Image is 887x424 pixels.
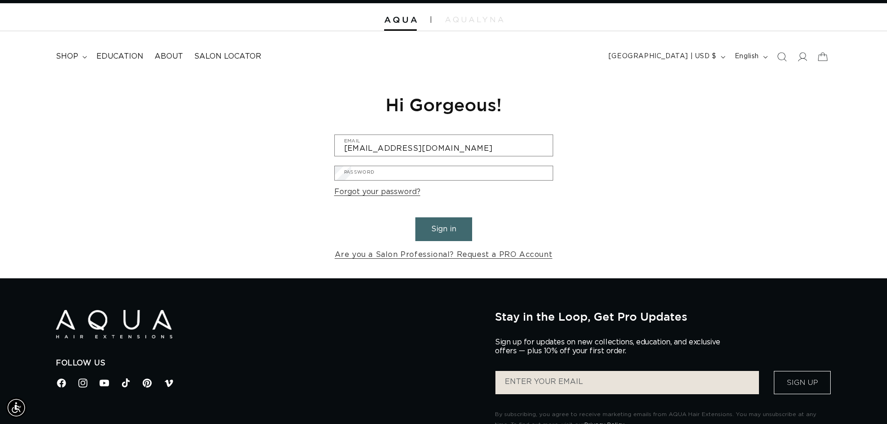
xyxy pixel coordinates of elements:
h1: Hi Gorgeous! [334,93,553,116]
a: Education [91,46,149,67]
input: ENTER YOUR EMAIL [495,371,759,394]
button: [GEOGRAPHIC_DATA] | USD $ [603,48,729,66]
h2: Follow Us [56,358,481,368]
p: Sign up for updates on new collections, education, and exclusive offers — plus 10% off your first... [495,338,728,356]
iframe: Chat Widget [763,323,887,424]
img: aqualyna.com [445,17,503,22]
span: About [155,52,183,61]
span: [GEOGRAPHIC_DATA] | USD $ [609,52,717,61]
a: About [149,46,189,67]
button: Sign in [415,217,472,241]
summary: shop [50,46,91,67]
a: Are you a Salon Professional? Request a PRO Account [335,248,553,262]
span: English [735,52,759,61]
div: Accessibility Menu [6,397,27,418]
img: Aqua Hair Extensions [384,17,417,23]
button: English [729,48,772,66]
span: Education [96,52,143,61]
span: shop [56,52,78,61]
a: Forgot your password? [334,185,420,199]
summary: Search [772,47,792,67]
a: Salon Locator [189,46,267,67]
img: Aqua Hair Extensions [56,310,172,338]
input: Email [335,135,553,156]
h2: Stay in the Loop, Get Pro Updates [495,310,831,323]
span: Salon Locator [194,52,261,61]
